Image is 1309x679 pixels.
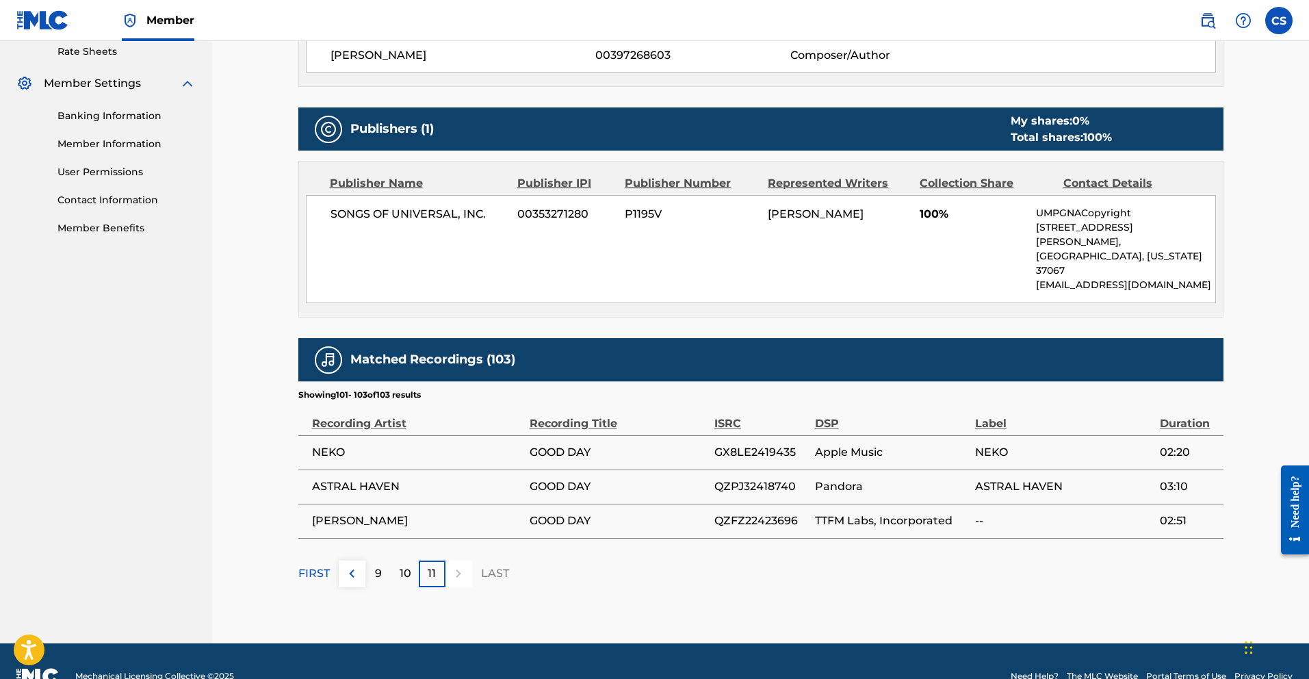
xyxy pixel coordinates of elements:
div: Represented Writers [768,175,909,192]
div: Help [1230,7,1257,34]
span: NEKO [975,444,1153,461]
a: User Permissions [57,165,196,179]
iframe: Resource Center [1271,454,1309,565]
span: Member Settings [44,75,141,92]
div: Collection Share [920,175,1052,192]
span: [PERSON_NAME] [768,207,864,220]
div: Contact Details [1063,175,1196,192]
span: 0 % [1072,114,1089,127]
img: help [1235,12,1252,29]
span: Pandora [815,478,968,495]
div: Publisher Number [625,175,757,192]
p: 11 [428,565,436,582]
span: [PERSON_NAME] [312,513,523,529]
div: User Menu [1265,7,1293,34]
span: QZFZ22423696 [714,513,808,529]
a: Rate Sheets [57,44,196,59]
span: [PERSON_NAME] [331,47,596,64]
img: left [344,565,360,582]
span: TTFM Labs, Incorporated [815,513,968,529]
h5: Matched Recordings (103) [350,352,515,368]
img: Top Rightsholder [122,12,138,29]
img: Member Settings [16,75,33,92]
span: GOOD DAY [530,478,708,495]
img: expand [179,75,196,92]
p: [GEOGRAPHIC_DATA], [US_STATE] 37067 [1036,249,1215,278]
span: -- [975,513,1153,529]
p: [EMAIL_ADDRESS][DOMAIN_NAME] [1036,278,1215,292]
span: ASTRAL HAVEN [975,478,1153,495]
div: Publisher Name [330,175,507,192]
span: P1195V [625,206,757,222]
p: LAST [481,565,509,582]
span: NEKO [312,444,523,461]
img: Matched Recordings [320,352,337,368]
span: 100 % [1083,131,1112,144]
span: 00353271280 [517,206,614,222]
img: search [1200,12,1216,29]
div: Drag [1245,627,1253,668]
div: Recording Title [530,401,708,432]
div: Label [975,401,1153,432]
span: 00397268603 [595,47,790,64]
p: 9 [375,565,382,582]
span: 100% [920,206,1026,222]
span: GX8LE2419435 [714,444,808,461]
div: Recording Artist [312,401,523,432]
span: ASTRAL HAVEN [312,478,523,495]
p: FIRST [298,565,330,582]
img: MLC Logo [16,10,69,30]
a: Contact Information [57,193,196,207]
span: Apple Music [815,444,968,461]
a: Public Search [1194,7,1221,34]
a: Banking Information [57,109,196,123]
span: 02:20 [1160,444,1216,461]
span: Member [146,12,194,28]
iframe: Chat Widget [1241,613,1309,679]
img: Publishers [320,121,337,138]
a: Member Benefits [57,221,196,235]
h5: Publishers (1) [350,121,434,137]
div: My shares: [1011,113,1112,129]
a: Member Information [57,137,196,151]
div: Total shares: [1011,129,1112,146]
div: Publisher IPI [517,175,614,192]
span: GOOD DAY [530,444,708,461]
span: GOOD DAY [530,513,708,529]
p: [STREET_ADDRESS][PERSON_NAME], [1036,220,1215,249]
span: SONGS OF UNIVERSAL, INC. [331,206,508,222]
div: ISRC [714,401,808,432]
span: QZPJ32418740 [714,478,808,495]
div: Duration [1160,401,1216,432]
span: 03:10 [1160,478,1216,495]
div: DSP [815,401,968,432]
p: Showing 101 - 103 of 103 results [298,389,421,401]
span: 02:51 [1160,513,1216,529]
p: 10 [400,565,411,582]
p: UMPGNACopyright [1036,206,1215,220]
span: Composer/Author [790,47,968,64]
